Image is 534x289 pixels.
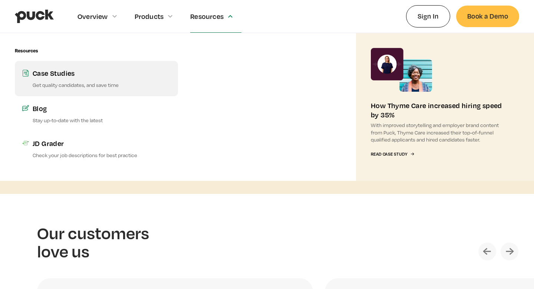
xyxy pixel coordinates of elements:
[33,139,171,148] div: JD Grader
[135,12,164,20] div: Products
[371,152,407,157] div: Read Case Study
[501,243,518,260] div: Next slide
[190,12,224,20] div: Resources
[78,12,108,20] div: Overview
[456,6,519,27] a: Book a Demo
[33,81,171,88] p: Get quality candidates, and save time
[406,5,450,27] a: Sign In
[478,243,496,260] div: Previous slide
[15,131,178,166] a: JD GraderCheck your job descriptions for best practice
[33,68,171,78] div: Case Studies
[371,121,504,143] p: With improved storytelling and employer brand content from Puck, Thyme Care increased their top-o...
[371,101,504,119] div: How Thyme Care increased hiring speed by 35%
[15,61,178,96] a: Case StudiesGet quality candidates, and save time
[15,48,38,53] div: Resources
[33,104,171,113] div: Blog
[356,33,519,181] a: How Thyme Care increased hiring speed by 35%With improved storytelling and employer brand content...
[15,96,178,131] a: BlogStay up-to-date with the latest
[33,117,171,124] p: Stay up-to-date with the latest
[33,152,171,159] p: Check your job descriptions for best practice
[37,224,156,260] h2: Our customers love us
